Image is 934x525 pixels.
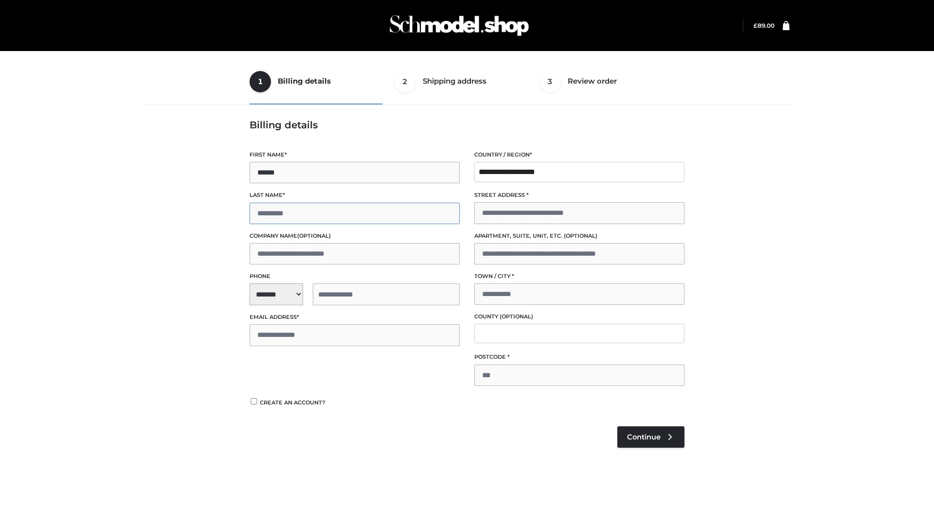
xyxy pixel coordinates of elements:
img: Schmodel Admin 964 [386,6,532,45]
span: £ [754,22,757,29]
label: Street address [474,191,684,200]
h3: Billing details [250,119,684,131]
span: (optional) [500,313,533,320]
input: Create an account? [250,398,258,404]
span: Continue [627,433,661,441]
label: Last name [250,191,460,200]
label: Company name [250,231,460,241]
label: Email address [250,313,460,322]
label: Town / City [474,272,684,281]
a: Continue [617,426,684,448]
a: £89.00 [754,22,774,29]
label: Phone [250,272,460,281]
span: (optional) [297,232,331,239]
span: (optional) [564,232,597,239]
label: Postcode [474,352,684,362]
label: First name [250,150,460,159]
label: Country / Region [474,150,684,159]
label: County [474,312,684,321]
span: Create an account? [260,399,325,406]
label: Apartment, suite, unit, etc. [474,231,684,241]
bdi: 89.00 [754,22,774,29]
